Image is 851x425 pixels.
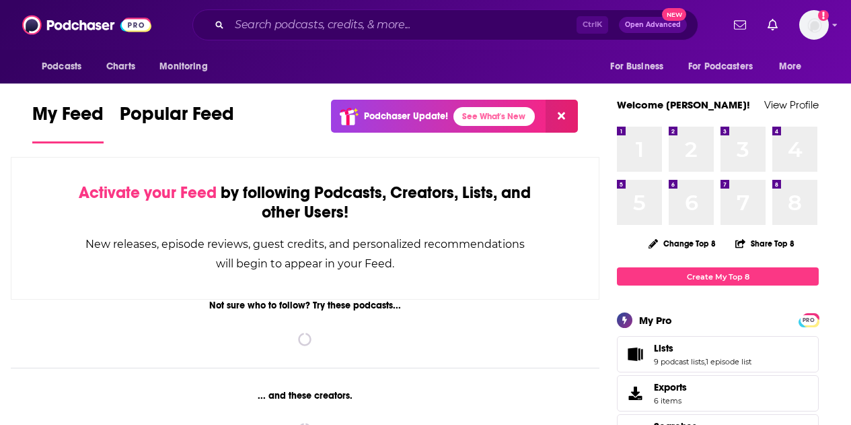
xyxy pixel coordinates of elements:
[706,357,751,366] a: 1 episode list
[159,57,207,76] span: Monitoring
[22,12,151,38] img: Podchaser - Follow, Share and Rate Podcasts
[229,14,577,36] input: Search podcasts, credits, & more...
[654,381,687,393] span: Exports
[688,57,753,76] span: For Podcasters
[799,10,829,40] span: Logged in as gabrielle.gantz
[640,235,724,252] button: Change Top 8
[799,10,829,40] button: Show profile menu
[619,17,687,33] button: Open AdvancedNew
[764,98,819,111] a: View Profile
[617,267,819,286] a: Create My Top 8
[654,342,673,354] span: Lists
[617,375,819,412] a: Exports
[625,22,681,28] span: Open Advanced
[622,384,649,403] span: Exports
[770,54,819,79] button: open menu
[801,315,817,325] span: PRO
[453,107,535,126] a: See What's New
[106,57,135,76] span: Charts
[364,110,448,122] p: Podchaser Update!
[150,54,225,79] button: open menu
[818,10,829,21] svg: Add a profile image
[120,102,234,133] span: Popular Feed
[654,396,687,405] span: 6 items
[11,390,599,401] div: ... and these creators.
[79,183,217,203] span: Activate your Feed
[735,230,795,257] button: Share Top 8
[79,183,531,222] div: by following Podcasts, Creators, Lists, and other Users!
[622,345,649,364] a: Lists
[679,54,772,79] button: open menu
[762,13,783,36] a: Show notifications dropdown
[639,314,672,327] div: My Pro
[662,8,686,21] span: New
[32,102,104,143] a: My Feed
[192,9,698,40] div: Search podcasts, credits, & more...
[577,16,608,34] span: Ctrl K
[32,102,104,133] span: My Feed
[617,336,819,372] span: Lists
[79,234,531,273] div: New releases, episode reviews, guest credits, and personalized recommendations will begin to appe...
[704,357,706,366] span: ,
[120,102,234,143] a: Popular Feed
[654,342,751,354] a: Lists
[779,57,802,76] span: More
[32,54,99,79] button: open menu
[799,10,829,40] img: User Profile
[801,315,817,325] a: PRO
[42,57,81,76] span: Podcasts
[610,57,663,76] span: For Business
[617,98,750,111] a: Welcome [PERSON_NAME]!
[654,357,704,366] a: 9 podcast lists
[11,300,599,311] div: Not sure who to follow? Try these podcasts...
[729,13,751,36] a: Show notifications dropdown
[98,54,143,79] a: Charts
[601,54,680,79] button: open menu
